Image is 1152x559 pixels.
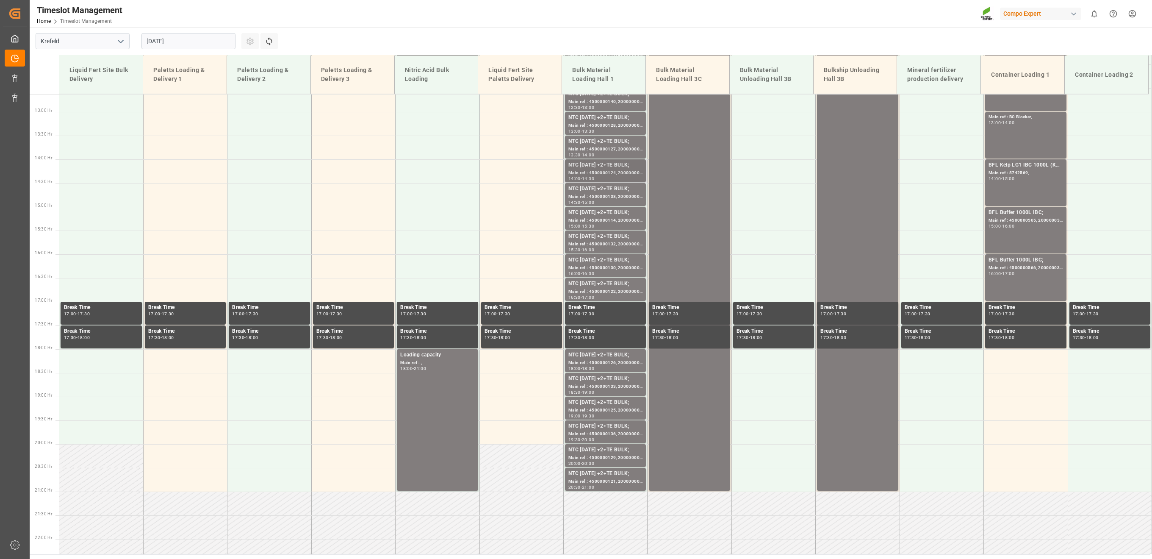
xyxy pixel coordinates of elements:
div: Main ref : 4500000125, 2000000058; [568,407,642,414]
div: Main ref : 4500000128, 2000000058; [568,122,642,129]
div: BFL Kelp LG1 IBC 1000L (KRE); [989,161,1063,170]
div: - [917,312,918,316]
div: 17:30 [330,312,342,316]
div: Main ref : 4500000566, 2000000305; [989,264,1063,272]
div: Break Time [737,327,811,336]
div: 17:30 [162,312,174,316]
div: 17:30 [316,336,329,339]
div: - [1001,121,1002,125]
div: BFL Buffer 1000L IBC; [989,209,1063,217]
div: NTC [DATE] +2+TE BULK; [568,114,642,122]
div: - [581,367,582,370]
div: - [581,414,582,418]
div: Break Time [64,303,138,312]
div: 13:00 [568,129,581,133]
div: NTC [DATE] +2+TE BULK; [568,422,642,431]
div: 14:00 [1002,121,1014,125]
div: - [1085,336,1086,339]
div: NTC [DATE] +2+TE BULK; [568,351,642,359]
div: NTC [DATE] +2+TE BULK; [568,232,642,241]
div: 17:30 [148,336,161,339]
div: Mineral fertilizer production delivery [904,62,974,87]
div: - [1001,272,1002,275]
div: 17:30 [918,312,930,316]
div: Main ref : , [400,359,474,367]
div: Break Time [905,327,979,336]
div: - [413,367,414,370]
span: 19:30 Hr [35,417,52,421]
span: 19:00 Hr [35,393,52,398]
div: 16:00 [582,248,594,252]
div: Main ref : 4500000140, 2000000058; [568,98,642,106]
div: - [833,312,834,316]
div: - [161,312,162,316]
div: Main ref : 4500000136, 2000000058; [568,431,642,438]
div: Main ref : 4500000138, 2000000058; [568,193,642,200]
div: 19:30 [582,414,594,418]
div: 17:30 [666,312,678,316]
div: Main ref : 4500000124, 2000000058; [568,170,642,177]
div: Main ref : 4500000126, 2000000058; [568,359,642,367]
div: 17:00 [582,295,594,299]
div: Main ref : BC Blocker, [989,114,1063,121]
div: 20:30 [582,462,594,465]
div: - [1085,312,1086,316]
span: 20:00 Hr [35,440,52,445]
div: 18:00 [246,336,258,339]
div: 18:00 [330,336,342,339]
div: 17:30 [750,312,762,316]
div: 17:30 [820,336,833,339]
div: NTC [DATE] +2+TE BULK; [568,185,642,193]
div: 17:30 [834,312,846,316]
div: - [1001,312,1002,316]
div: 17:00 [148,312,161,316]
button: open menu [114,35,127,48]
div: Break Time [232,327,306,336]
span: 13:00 Hr [35,108,52,113]
span: 17:30 Hr [35,322,52,326]
div: - [413,336,414,339]
div: 17:30 [64,336,76,339]
div: 17:30 [652,336,665,339]
div: - [244,336,246,339]
span: 18:00 Hr [35,345,52,350]
div: - [581,295,582,299]
div: 18:00 [582,336,594,339]
img: Screenshot%202023-09-29%20at%2010.02.21.png_1712312052.png [980,6,994,21]
div: 17:30 [485,336,497,339]
div: Container Loading 2 [1072,67,1141,83]
div: 18:00 [78,336,90,339]
div: NTC [DATE] +2+TE BULK; [568,470,642,478]
div: - [917,336,918,339]
div: Bulkship Unloading Hall 3B [820,62,890,87]
div: - [244,312,246,316]
div: 17:00 [905,312,917,316]
div: Compo Expert [1000,8,1081,20]
div: Main ref : 5742569, [989,170,1063,177]
div: 17:30 [78,312,90,316]
div: - [665,336,666,339]
div: - [581,438,582,442]
div: NTC [DATE] +2+TE BULK; [568,256,642,264]
div: 19:30 [568,438,581,442]
div: Break Time [316,327,390,336]
div: - [76,312,78,316]
div: - [76,336,78,339]
div: Break Time [485,303,559,312]
div: Break Time [400,303,474,312]
div: Break Time [652,327,726,336]
span: 17:00 Hr [35,298,52,303]
div: Break Time [568,303,642,312]
div: 18:00 [1002,336,1014,339]
div: 18:00 [414,336,426,339]
div: - [161,336,162,339]
div: 18:00 [750,336,762,339]
div: 19:00 [568,414,581,418]
div: - [581,129,582,133]
div: Break Time [400,327,474,336]
div: 17:30 [582,312,594,316]
div: Nitric Acid Bulk Loading [402,62,471,87]
div: 20:30 [568,485,581,489]
div: - [496,336,498,339]
span: 22:00 Hr [35,535,52,540]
